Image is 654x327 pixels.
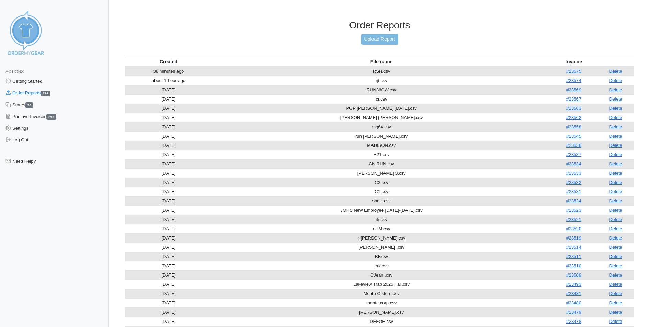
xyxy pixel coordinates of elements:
[212,113,550,122] td: [PERSON_NAME] [PERSON_NAME].csv
[25,102,34,108] span: 76
[212,94,550,104] td: cr.csv
[609,226,622,231] a: Delete
[566,87,581,92] a: #23569
[5,69,24,74] span: Actions
[609,171,622,176] a: Delete
[212,122,550,131] td: mg64.csv
[212,206,550,215] td: JMHS New Employee [DATE]-[DATE].csv
[125,122,213,131] td: [DATE]
[566,319,581,324] a: #23478
[125,317,213,326] td: [DATE]
[125,159,213,168] td: [DATE]
[609,235,622,241] a: Delete
[609,310,622,315] a: Delete
[125,150,213,159] td: [DATE]
[125,224,213,233] td: [DATE]
[125,233,213,243] td: [DATE]
[125,289,213,298] td: [DATE]
[609,161,622,166] a: Delete
[609,319,622,324] a: Delete
[212,159,550,168] td: CN RUN.csv
[566,272,581,278] a: #23509
[125,261,213,270] td: [DATE]
[212,317,550,326] td: DEFOE.csv
[125,94,213,104] td: [DATE]
[566,152,581,157] a: #23537
[212,261,550,270] td: erk.csv
[609,282,622,287] a: Delete
[566,217,581,222] a: #23521
[566,263,581,268] a: #23510
[212,252,550,261] td: BF.csv
[212,233,550,243] td: r-[PERSON_NAME].csv
[212,57,550,67] th: File name
[212,307,550,317] td: [PERSON_NAME].csv
[212,224,550,233] td: r-TM.csv
[212,289,550,298] td: Monte C store.csv
[609,96,622,102] a: Delete
[609,152,622,157] a: Delete
[125,67,213,76] td: 38 minutes ago
[212,131,550,141] td: run [PERSON_NAME].csv
[212,215,550,224] td: rk.csv
[566,124,581,129] a: #23558
[551,57,597,67] th: Invoice
[125,113,213,122] td: [DATE]
[566,310,581,315] a: #23479
[566,133,581,139] a: #23545
[609,272,622,278] a: Delete
[609,208,622,213] a: Delete
[566,208,581,213] a: #23523
[125,307,213,317] td: [DATE]
[212,280,550,289] td: Lakeview Trap 2025 Fall.csv
[566,78,581,83] a: #23574
[609,143,622,148] a: Delete
[609,254,622,259] a: Delete
[125,131,213,141] td: [DATE]
[212,168,550,178] td: [PERSON_NAME] 3.csv
[609,291,622,296] a: Delete
[41,91,50,96] span: 291
[609,115,622,120] a: Delete
[609,217,622,222] a: Delete
[212,270,550,280] td: CJean .csv
[566,226,581,231] a: #23520
[566,106,581,111] a: #23563
[609,180,622,185] a: Delete
[212,298,550,307] td: monte corp.csv
[566,300,581,305] a: #23480
[125,252,213,261] td: [DATE]
[609,189,622,194] a: Delete
[125,76,213,85] td: about 1 hour ago
[125,196,213,206] td: [DATE]
[212,196,550,206] td: snellr.csv
[566,189,581,194] a: #23531
[125,141,213,150] td: [DATE]
[609,300,622,305] a: Delete
[566,143,581,148] a: #23538
[125,270,213,280] td: [DATE]
[609,263,622,268] a: Delete
[566,198,581,203] a: #23524
[125,104,213,113] td: [DATE]
[125,57,213,67] th: Created
[566,115,581,120] a: #23562
[609,133,622,139] a: Delete
[125,243,213,252] td: [DATE]
[125,280,213,289] td: [DATE]
[609,124,622,129] a: Delete
[566,180,581,185] a: #23532
[609,78,622,83] a: Delete
[212,76,550,85] td: rjt.csv
[212,85,550,94] td: RUN36CW.csv
[566,282,581,287] a: #23493
[212,141,550,150] td: MADISON.csv
[212,187,550,196] td: C1.csv
[212,243,550,252] td: [PERSON_NAME] .csv
[46,114,56,120] span: 290
[125,298,213,307] td: [DATE]
[125,178,213,187] td: [DATE]
[566,254,581,259] a: #23511
[212,150,550,159] td: R21.csv
[566,69,581,74] a: #23575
